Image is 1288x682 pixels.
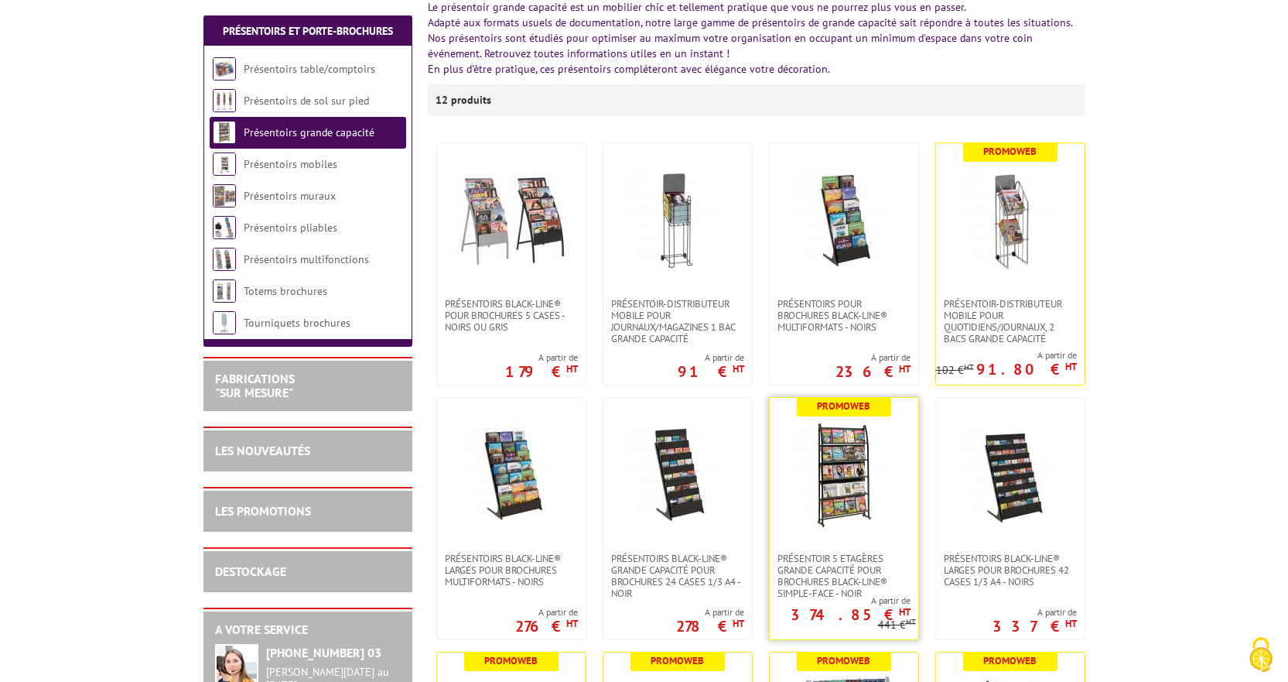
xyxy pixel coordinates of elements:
[651,654,704,667] b: Promoweb
[244,62,375,76] a: Présentoirs table/comptoirs
[484,654,538,667] b: Promoweb
[445,553,578,588] span: Présentoirs Black-Line® larges pour brochures multiformats - Noirs
[678,351,744,364] span: A partir de
[603,298,752,344] a: Présentoir-Distributeur mobile pour journaux/magazines 1 bac grande capacité
[244,284,327,298] a: Totems brochures
[899,362,910,375] sup: HT
[1234,629,1288,682] button: Cookies (fenêtre modale)
[457,421,565,529] img: Présentoirs Black-Line® larges pour brochures multiformats - Noirs
[215,564,286,579] a: DESTOCKAGE
[603,553,752,599] a: Présentoirs Black-Line® grande capacité pour brochures 24 cases 1/3 A4 - noir
[676,606,744,619] span: A partir de
[936,365,974,376] p: 102 €
[428,15,1085,30] div: Adapté aux formats usuels de documentation, notre large gamme de présentoirs de grande capacité s...
[956,421,1064,529] img: Présentoirs Black-Line® larges pour brochures 42 cases 1/3 A4 - Noirs
[213,153,236,176] img: Présentoirs mobiles
[611,553,744,599] span: Présentoirs Black-Line® grande capacité pour brochures 24 cases 1/3 A4 - noir
[428,61,1085,77] div: En plus d'être pratique, ces présentoirs compléteront avec élégance votre décoration.
[817,654,870,667] b: Promoweb
[956,166,1064,275] img: Présentoir-distributeur mobile pour quotidiens/journaux, 2 bacs grande capacité
[964,362,974,372] sup: HT
[428,30,1085,61] div: Nos présentoirs sont étudiés pour optimiser au maximum votre organisation en occupant un minimum ...
[244,252,369,266] a: Présentoirs multifonctions
[213,216,236,239] img: Présentoirs pliables
[899,605,910,619] sup: HT
[936,298,1085,344] a: Présentoir-distributeur mobile pour quotidiens/journaux, 2 bacs grande capacité
[790,166,898,275] img: Présentoirs pour Brochures Black-Line® multiformats - Noirs
[790,421,898,529] img: Présentoir 5 Etagères grande capacité pour brochures Black-Line® simple-face - Noir
[223,24,393,38] a: Présentoirs et Porte-brochures
[678,367,744,376] p: 91 €
[992,622,1077,631] p: 337 €
[676,622,744,631] p: 278 €
[1242,636,1280,674] img: Cookies (fenêtre modale)
[624,166,732,275] img: Présentoir-Distributeur mobile pour journaux/magazines 1 bac grande capacité
[215,371,295,400] a: FABRICATIONS"Sur Mesure"
[213,279,236,303] img: Totems brochures
[777,553,910,599] span: Présentoir 5 Etagères grande capacité pour brochures Black-Line® simple-face - Noir
[266,645,381,660] strong: [PHONE_NUMBER] 03
[215,443,310,458] a: LES NOUVEAUTÉS
[983,654,1037,667] b: Promoweb
[976,365,1077,374] p: 91.80 €
[244,157,337,171] a: Présentoirs mobiles
[457,166,565,275] img: Présentoirs Black-Line® pour brochures 5 Cases - Noirs ou Gris
[791,610,910,619] p: 374.85 €
[437,553,586,588] a: Présentoirs Black-Line® larges pour brochures multiformats - Noirs
[566,617,578,630] sup: HT
[992,606,1077,619] span: A partir de
[436,84,494,115] p: 12 produits
[777,298,910,333] span: Présentoirs pour Brochures Black-Line® multiformats - Noirs
[733,362,744,375] sup: HT
[770,553,918,599] a: Présentoir 5 Etagères grande capacité pour brochures Black-Line® simple-face - Noir
[244,94,369,108] a: Présentoirs de sol sur pied
[215,503,311,519] a: LES PROMOTIONS
[213,248,236,271] img: Présentoirs multifonctions
[515,606,578,619] span: A partir de
[983,145,1037,158] b: Promoweb
[244,125,374,139] a: Présentoirs grande capacité
[213,311,236,334] img: Tourniquets brochures
[244,189,336,203] a: Présentoirs muraux
[213,57,236,81] img: Présentoirs table/comptoirs
[624,421,732,529] img: Présentoirs Black-Line® grande capacité pour brochures 24 cases 1/3 A4 - noir
[244,316,350,330] a: Tourniquets brochures
[611,298,744,344] span: Présentoir-Distributeur mobile pour journaux/magazines 1 bac grande capacité
[505,367,578,376] p: 179 €
[215,623,401,637] h2: A votre service
[770,298,918,333] a: Présentoirs pour Brochures Black-Line® multiformats - Noirs
[213,121,236,144] img: Présentoirs grande capacité
[835,367,910,376] p: 236 €
[1065,360,1077,373] sup: HT
[566,362,578,375] sup: HT
[733,617,744,630] sup: HT
[835,351,910,364] span: A partir de
[936,349,1077,362] span: A partir de
[770,595,910,607] span: A partir de
[437,298,586,333] a: Présentoirs Black-Line® pour brochures 5 Cases - Noirs ou Gris
[817,399,870,413] b: Promoweb
[1065,617,1077,630] sup: HT
[505,351,578,364] span: A partir de
[944,553,1077,588] span: Présentoirs Black-Line® larges pour brochures 42 cases 1/3 A4 - Noirs
[213,89,236,112] img: Présentoirs de sol sur pied
[906,616,916,627] sup: HT
[936,553,1085,588] a: Présentoirs Black-Line® larges pour brochures 42 cases 1/3 A4 - Noirs
[445,298,578,333] span: Présentoirs Black-Line® pour brochures 5 Cases - Noirs ou Gris
[515,622,578,631] p: 276 €
[944,298,1077,344] span: Présentoir-distributeur mobile pour quotidiens/journaux, 2 bacs grande capacité
[878,619,916,631] p: 441 €
[213,184,236,207] img: Présentoirs muraux
[244,221,337,235] a: Présentoirs pliables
